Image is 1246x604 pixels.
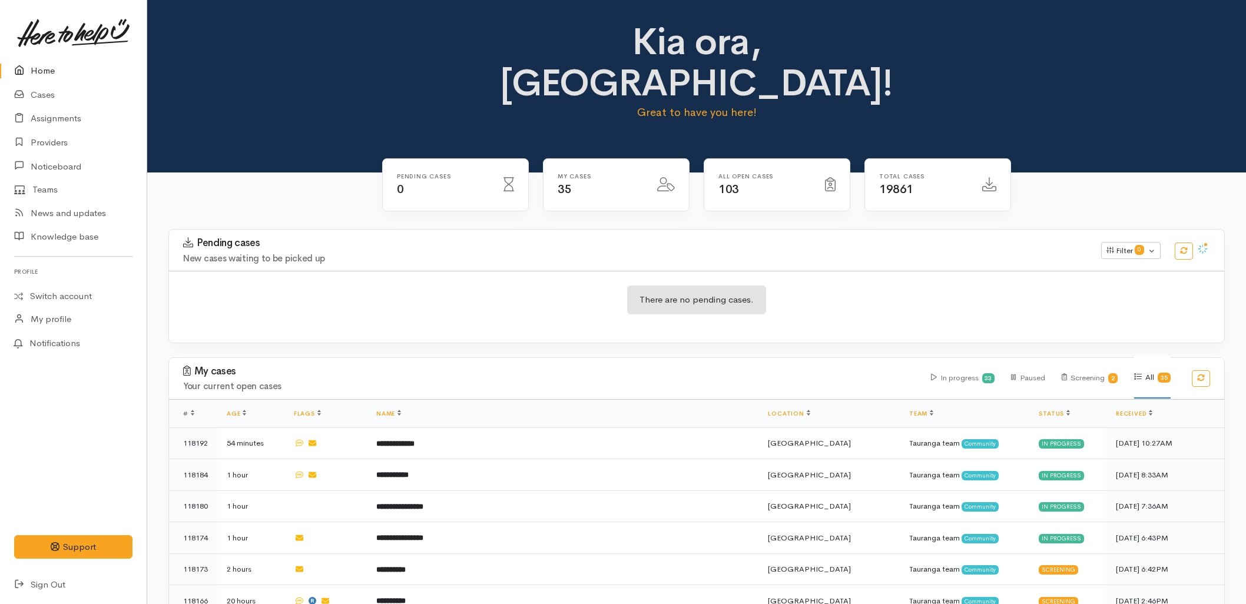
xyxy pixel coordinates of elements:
a: Age [227,410,246,417]
td: Tauranga team [900,522,1029,554]
a: Location [768,410,810,417]
span: Community [962,471,999,480]
button: Support [14,535,132,559]
span: [GEOGRAPHIC_DATA] [768,438,851,448]
td: 118184 [169,459,217,491]
div: In progress [1039,439,1084,449]
a: Team [909,410,933,417]
span: 19861 [879,182,913,197]
div: In progress [1039,471,1084,480]
td: 1 hour [217,459,284,491]
td: 118174 [169,522,217,554]
a: Received [1116,410,1152,417]
td: [DATE] 7:36AM [1106,490,1224,522]
h6: Pending cases [397,173,489,180]
td: Tauranga team [900,459,1029,491]
a: Flags [294,410,321,417]
td: [DATE] 6:42PM [1106,553,1224,585]
span: Community [962,565,999,575]
div: In progress [1039,502,1084,512]
h6: Profile [14,264,132,280]
span: [GEOGRAPHIC_DATA] [768,470,851,480]
span: Community [962,534,999,543]
td: 2 hours [217,553,284,585]
h6: Total cases [879,173,968,180]
h6: My cases [558,173,643,180]
span: # [183,410,194,417]
td: Tauranga team [900,427,1029,459]
b: 35 [1161,374,1168,381]
div: All [1134,356,1171,399]
div: In progress [1039,534,1084,543]
a: Name [376,410,401,417]
span: 35 [558,182,571,197]
td: [DATE] 6:43PM [1106,522,1224,554]
span: Community [962,502,999,512]
div: Paused [1011,357,1045,399]
button: Filter0 [1101,242,1161,260]
b: 2 [1111,374,1115,382]
a: Status [1039,410,1070,417]
span: 0 [397,182,404,197]
td: Tauranga team [900,553,1029,585]
td: 1 hour [217,490,284,522]
p: Great to have you here! [436,104,957,121]
td: 1 hour [217,522,284,554]
h3: My cases [183,366,917,377]
h1: Kia ora, [GEOGRAPHIC_DATA]! [436,21,957,104]
td: 118180 [169,490,217,522]
div: In progress [931,357,995,399]
td: 118173 [169,553,217,585]
span: [GEOGRAPHIC_DATA] [768,564,851,574]
div: Screening [1062,357,1118,399]
td: 118192 [169,427,217,459]
div: There are no pending cases. [627,286,766,314]
td: [DATE] 8:33AM [1106,459,1224,491]
td: Tauranga team [900,490,1029,522]
td: 54 minutes [217,427,284,459]
span: Community [962,439,999,449]
span: [GEOGRAPHIC_DATA] [768,533,851,543]
h4: New cases waiting to be picked up [183,254,1087,264]
b: 33 [985,374,992,382]
h6: All Open cases [718,173,811,180]
span: 0 [1135,245,1144,254]
h4: Your current open cases [183,381,917,391]
td: [DATE] 10:27AM [1106,427,1224,459]
span: [GEOGRAPHIC_DATA] [768,501,851,511]
span: 103 [718,182,739,197]
div: Screening [1039,565,1078,575]
h3: Pending cases [183,237,1087,249]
